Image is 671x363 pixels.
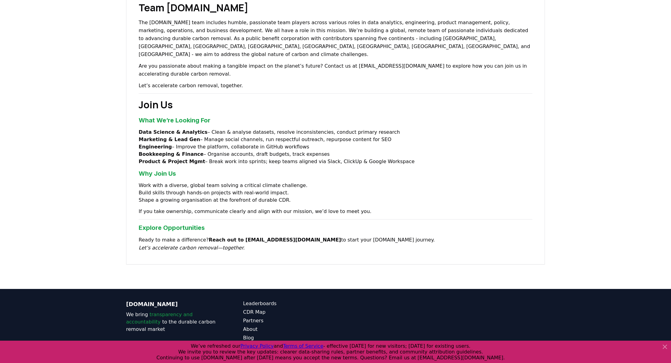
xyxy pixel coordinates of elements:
[139,169,532,178] h3: Why Join Us
[243,326,335,333] a: About
[139,62,532,78] p: Are you passionate about making a tangible impact on the planet’s future? Contact us at [EMAIL_AD...
[139,151,532,158] li: – Organise accounts, draft budgets, track expenses
[139,236,532,252] p: Ready to make a difference? to start your [DOMAIN_NAME] journey.
[139,137,200,142] strong: Marketing & Lead Gen
[139,245,245,251] em: Let’s accelerate carbon removal—together.
[139,97,532,112] h2: Join Us
[243,317,335,324] a: Partners
[126,300,219,309] p: [DOMAIN_NAME]
[139,19,532,58] p: The [DOMAIN_NAME] team includes humble, passionate team players across various roles in data anal...
[139,196,532,204] li: Shape a growing organisation at the forefront of durable CDR.
[139,82,532,90] p: Let’s accelerate carbon removal, together.
[139,129,532,136] li: – Clean & analyse datasets, resolve inconsistencies, conduct primary research
[139,223,532,232] h3: Explore Opportunities
[209,237,341,243] strong: Reach out to [EMAIL_ADDRESS][DOMAIN_NAME]
[139,158,532,165] li: – Break work into sprints; keep teams aligned via Slack, ClickUp & Google Workspace
[139,116,532,125] h3: What We’re Looking For
[139,129,208,135] strong: Data Science & Analytics
[139,0,532,15] h2: Team [DOMAIN_NAME]
[139,136,532,143] li: – Manage social channels, run respectful outreach, repurpose content for SEO
[139,189,532,196] li: Build skills through hands‑on projects with real‑world impact.
[126,312,193,325] span: transparency and accountability
[243,334,335,342] a: Blog
[139,182,532,189] li: Work with a diverse, global team solving a critical climate challenge.
[243,300,335,307] a: Leaderboards
[243,309,335,316] a: CDR Map
[139,208,532,215] p: If you take ownership, communicate clearly and align with our mission, we’d love to meet you.
[139,144,172,150] strong: Engineering
[126,311,219,333] p: We bring to the durable carbon removal market
[139,143,532,151] li: – Improve the platform, collaborate in GitHub workflows
[139,151,204,157] strong: Bookkeeping & Finance
[139,159,205,164] strong: Product & Project Mgmt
